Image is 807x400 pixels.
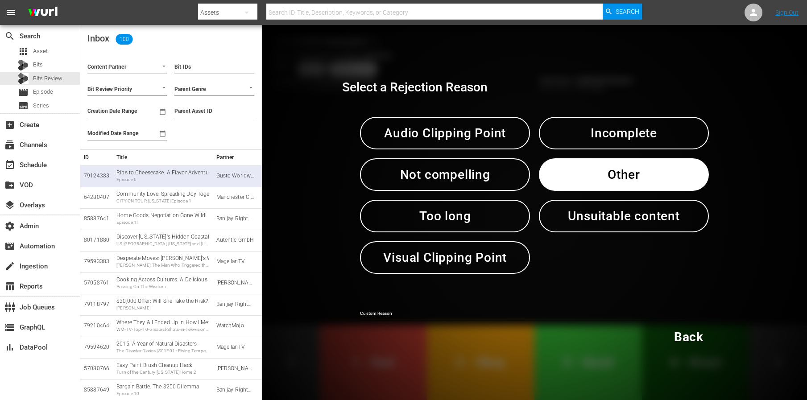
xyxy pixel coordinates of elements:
button: Incomplete [539,117,709,149]
div: Home Goods Negotiation Gone Wild! [116,212,209,226]
span: Admin [4,221,15,231]
span: Bits Review [33,74,62,83]
a: Sign Out [775,9,799,16]
div: Banijay Rights Limited [216,215,255,223]
button: Too long [360,200,530,232]
th: Partner [213,149,262,165]
span: Asset [33,47,48,56]
div: 57058761 [84,279,109,287]
div: Manchester City Football Club Limited [216,194,255,201]
span: Reports [4,281,15,292]
span: GraphQL [4,322,15,333]
span: VOD [4,180,15,190]
span: Episode [33,87,53,96]
span: Search [4,31,15,41]
span: Visual Clipping Point [383,247,507,268]
div: Banijay Rights Limited [216,301,255,308]
div: Where They All Ended Up in How I Met Your Mother [116,319,209,333]
button: Open [247,83,255,92]
button: Unsuitable content [539,200,709,232]
div: Episode 10 [116,391,209,397]
div: [PERSON_NAME]: The Man Who Triggered the War (ASSET) [116,262,209,268]
div: Passing On The Wisdom [116,284,209,290]
div: WatchMojo [216,322,255,330]
div: 85887649 [84,386,109,394]
span: Bits [33,60,43,69]
div: 79124383 [84,172,109,180]
div: 85887641 [84,215,109,223]
button: Back [651,321,727,353]
div: MagellanTV [216,343,255,351]
th: ID [80,149,113,165]
span: Job Queues [4,302,15,313]
span: 100 [116,36,132,43]
div: Janson Media [216,365,255,372]
div: Discover [US_STATE]'s Hidden Coastal Gems [116,233,209,247]
div: 64280407 [84,194,109,201]
span: Search [616,4,639,20]
div: Desperate Moves: [PERSON_NAME]'s War Strategy [116,255,209,268]
span: Unsuitable content [562,205,686,227]
span: Create [4,120,15,130]
div: 79118797 [84,301,109,308]
div: 79594620 [84,343,109,351]
span: Series [33,101,49,110]
div: Bits Review [18,73,29,84]
button: Open [160,62,168,70]
span: Other [562,164,686,186]
input: Content Partner [87,62,142,74]
span: Series [18,100,29,111]
div: The Disaster Diaries | S01E01 - Rising Temperatures, Rising Seas (2015) (ASSET) [116,348,209,354]
div: Easy Paint Brush Cleanup Hack [116,362,209,375]
img: ans4CAIJ8jUAAAAAAAAAAAAAAAAAAAAAAAAgQb4GAAAAAAAAAAAAAAAAAAAAAAAAJMjXAAAAAAAAAAAAAAAAAAAAAAAAgAT5G... [21,2,64,23]
div: [PERSON_NAME] [116,305,209,311]
div: 2015: A Year of Natural Disasters [116,340,209,354]
div: Community Love: Spreading Joy Together [116,190,209,204]
div: Autentic GmbH [216,236,255,244]
span: Asset [18,46,29,57]
span: Ingestion [4,261,15,272]
div: Cooking Across Cultures: A Delicious Exchange [116,276,209,290]
span: Back [674,326,704,348]
div: 80171880 [84,236,109,244]
h2: Select a Rejection Reason [342,81,488,95]
span: Audio Clipping Point [383,122,507,144]
div: Episode 6 [116,177,209,183]
div: Janson Media [216,279,255,287]
span: Too long [383,205,507,227]
button: Not compelling [360,158,530,191]
div: Banijay Rights Limited [216,386,255,394]
div: $30,000 Offer: Will She Take the Risk? [116,297,209,311]
div: 79593383 [84,258,109,265]
div: Bits [18,60,29,70]
div: US [GEOGRAPHIC_DATA], [US_STATE] and [US_STATE] [116,241,209,247]
span: Channels [4,140,15,150]
button: Other [539,158,709,191]
div: MagellanTV [216,258,255,265]
span: Not compelling [383,164,507,186]
span: Schedule [4,160,15,170]
button: Audio Clipping Point [360,117,530,149]
button: Open [160,83,168,92]
div: 79210464 [84,322,109,330]
span: Automation [4,241,15,252]
h2: Inbox [87,32,136,46]
div: WM-TV-Top-10-Greatest-Shots-in-Television-History_R0G9S9-EN_VIDEO.mov [116,326,209,333]
span: menu [5,7,16,18]
div: CITY ON TOUR [US_STATE] Episode 1 [116,198,209,204]
button: Search [603,4,642,20]
th: Title [113,149,212,165]
span: Episode [18,87,29,98]
div: Turn of the Century [US_STATE] Home 2 [116,369,209,375]
div: Bargain Battle: The $250 Dilemma [116,383,209,397]
div: Gusto Worldwide Media [216,172,255,180]
div: Ribs to Cheesecake: A Flavor Adventure [116,169,209,183]
button: Visual Clipping Point [360,241,530,274]
span: DataPool [4,342,15,353]
span: Incomplete [562,122,686,144]
div: Episode 11 [116,219,209,226]
span: Overlays [4,200,15,210]
div: 57080766 [84,365,109,372]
